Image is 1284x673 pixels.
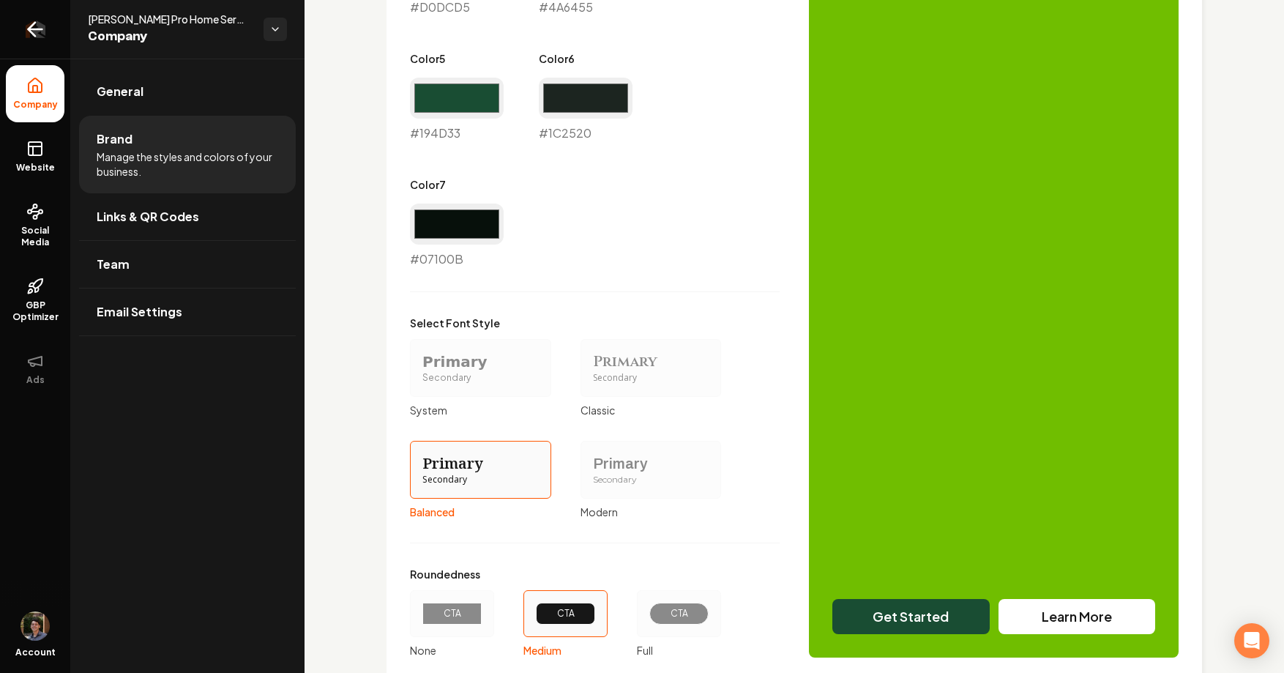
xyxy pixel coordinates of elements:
[410,204,504,268] div: #07100B
[6,266,64,335] a: GBP Optimizer
[20,611,50,641] button: Open user button
[593,474,709,486] div: Secondary
[20,374,51,386] span: Ads
[410,643,494,658] div: None
[97,208,199,226] span: Links & QR Codes
[593,372,709,384] div: Secondary
[6,300,64,323] span: GBP Optimizer
[581,505,722,519] div: Modern
[97,83,143,100] span: General
[97,256,130,273] span: Team
[581,403,722,417] div: Classic
[422,474,539,486] div: Secondary
[539,78,632,142] div: #1C2520
[410,177,504,192] label: Color 7
[410,78,504,142] div: #194D33
[79,68,296,115] a: General
[410,567,721,581] label: Roundedness
[410,505,551,519] div: Balanced
[410,403,551,417] div: System
[435,608,469,620] div: CTA
[410,51,504,66] label: Color 5
[6,225,64,248] span: Social Media
[6,128,64,185] a: Website
[410,316,721,330] label: Select Font Style
[20,611,50,641] img: Mitchell Stahl
[662,608,696,620] div: CTA
[79,289,296,335] a: Email Settings
[7,99,64,111] span: Company
[97,130,132,148] span: Brand
[422,453,539,474] div: Primary
[10,162,61,174] span: Website
[637,643,721,658] div: Full
[88,26,252,47] span: Company
[6,191,64,260] a: Social Media
[88,12,252,26] span: [PERSON_NAME] Pro Home Services
[539,51,632,66] label: Color 6
[15,647,56,658] span: Account
[593,453,709,474] div: Primary
[97,149,278,179] span: Manage the styles and colors of your business.
[97,303,182,321] span: Email Settings
[422,372,539,384] div: Secondary
[6,341,64,398] button: Ads
[79,193,296,240] a: Links & QR Codes
[548,608,583,620] div: CTA
[79,241,296,288] a: Team
[422,352,539,372] div: Primary
[1234,623,1269,658] div: Open Intercom Messenger
[523,643,608,658] div: Medium
[593,352,709,372] div: Primary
